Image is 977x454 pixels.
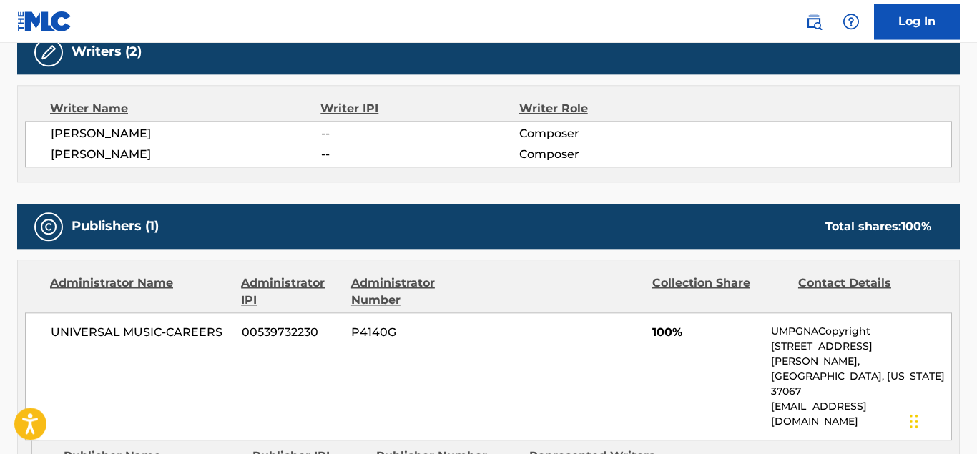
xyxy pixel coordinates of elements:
div: Administrator IPI [241,275,340,309]
span: -- [321,125,519,142]
img: help [843,13,860,30]
img: Publishers [40,218,57,235]
div: Writer Name [50,100,320,117]
div: Help [837,7,865,36]
a: Log In [874,4,960,39]
span: 00539732230 [242,324,340,341]
img: MLC Logo [17,11,72,31]
p: [GEOGRAPHIC_DATA], [US_STATE] 37067 [771,369,951,399]
h5: Writers (2) [72,44,142,60]
div: Administrator Name [50,275,230,309]
div: Total shares: [825,218,931,235]
img: search [805,13,823,30]
h5: Publishers (1) [72,218,159,235]
a: Public Search [800,7,828,36]
span: 100% [652,324,760,341]
div: Drag [910,400,918,443]
iframe: Chat Widget [905,385,977,454]
p: [STREET_ADDRESS][PERSON_NAME], [771,339,951,369]
div: Writer IPI [320,100,519,117]
span: [PERSON_NAME] [51,146,321,163]
p: UMPGNACopyright [771,324,951,339]
div: Administrator Number [351,275,486,309]
img: Writers [40,44,57,61]
span: Composer [519,146,699,163]
span: UNIVERSAL MUSIC-CAREERS [51,324,231,341]
span: P4140G [351,324,486,341]
div: Contact Details [798,275,933,309]
div: Collection Share [652,275,787,309]
span: -- [321,146,519,163]
span: [PERSON_NAME] [51,125,321,142]
span: Composer [519,125,699,142]
p: [EMAIL_ADDRESS][DOMAIN_NAME] [771,399,951,429]
span: 100 % [901,219,931,233]
div: Writer Role [519,100,699,117]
